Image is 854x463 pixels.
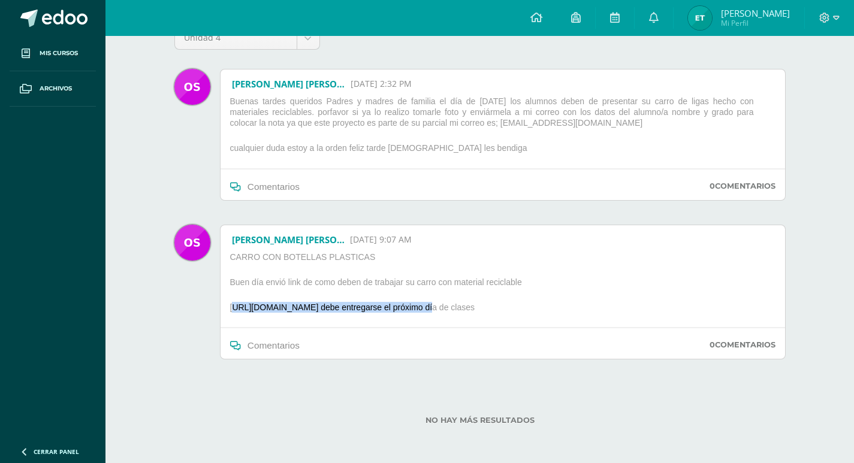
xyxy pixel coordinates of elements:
span: Archivos [40,84,72,93]
p: CARRO CON BOTELLAS PLASTICAS [225,252,548,267]
span: Mi Perfil [721,18,790,28]
a: Archivos [10,71,96,107]
a: [PERSON_NAME] [PERSON_NAME] [232,78,346,90]
strong: 0 [710,181,715,190]
span: [PERSON_NAME] [721,7,790,19]
img: e19c127dc81e434fb404d2f0b4afdedd.png [688,6,712,30]
span: [DATE] 9:07 AM [350,234,412,246]
span: [DATE] 2:32 PM [351,78,412,90]
p: Buen día envió link de como deben de trabajar su carro con material reciclable [225,277,548,292]
p: [URL][DOMAIN_NAME] debe entregarse el próximo día de clases [225,302,548,317]
a: Unidad 4 [175,26,319,49]
span: Mis cursos [40,49,78,58]
p: cualquier duda estoy a la orden feliz tarde [DEMOGRAPHIC_DATA] les bendiga [225,143,780,158]
label: Comentarios [710,340,775,349]
label: Comentarios [710,181,775,190]
a: Mis cursos [10,36,96,71]
span: Cerrar panel [34,447,79,456]
a: [PERSON_NAME] [PERSON_NAME] [232,234,345,246]
img: bce0f8ceb38355b742bd4151c3279ece.png [174,69,210,105]
p: Buenas tardes queridos Padres y madres de familia el día de [DATE] los alumnos deben de presentar... [225,96,780,134]
span: Comentarios [248,181,300,192]
strong: 0 [710,340,715,349]
label: No hay más resultados [174,416,786,425]
span: Unidad 4 [184,26,288,49]
span: Comentarios [248,340,300,350]
img: bce0f8ceb38355b742bd4151c3279ece.png [174,225,210,261]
